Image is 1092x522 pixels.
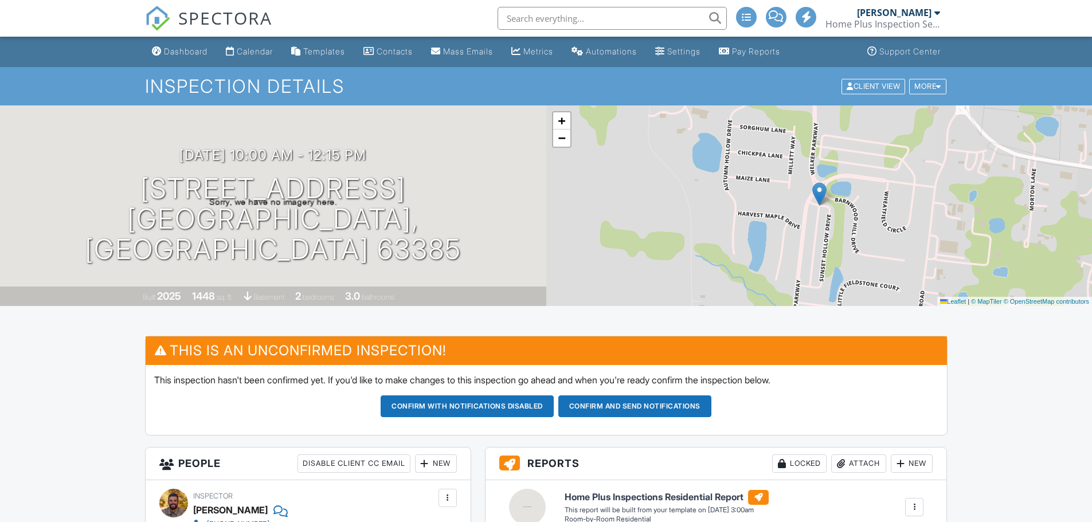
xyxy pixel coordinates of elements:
[565,490,769,505] h6: Home Plus Inspections Residential Report
[164,46,208,56] div: Dashboard
[825,18,940,30] div: Home Plus Inspection Services
[586,46,637,56] div: Automations
[565,505,769,515] div: This report will be built from your template on [DATE] 3:00am
[145,15,272,40] a: SPECTORA
[732,46,780,56] div: Pay Reports
[146,448,471,480] h3: People
[909,79,946,94] div: More
[147,41,212,62] a: Dashboard
[178,6,272,30] span: SPECTORA
[651,41,705,62] a: Settings
[831,454,886,473] div: Attach
[426,41,498,62] a: Mass Emails
[303,46,345,56] div: Templates
[971,298,1002,305] a: © MapTiler
[667,46,700,56] div: Settings
[303,293,334,301] span: bedrooms
[362,293,394,301] span: bathrooms
[145,6,170,31] img: The Best Home Inspection Software - Spectora
[891,454,933,473] div: New
[295,290,301,302] div: 2
[498,7,727,30] input: Search everything...
[381,395,554,417] button: Confirm with notifications disabled
[237,46,273,56] div: Calendar
[486,448,947,480] h3: Reports
[558,395,711,417] button: Confirm and send notifications
[863,41,945,62] a: Support Center
[558,131,565,145] span: −
[553,129,570,147] a: Zoom out
[359,41,417,62] a: Contacts
[857,7,931,18] div: [PERSON_NAME]
[253,293,284,301] span: Basement
[567,41,641,62] a: Automations (Advanced)
[879,46,941,56] div: Support Center
[154,374,938,386] p: This inspection hasn't been confirmed yet. If you'd like to make changes to this inspection go ah...
[553,112,570,129] a: Zoom in
[714,41,785,62] a: Pay Reports
[157,290,181,302] div: 2025
[443,46,493,56] div: Mass Emails
[18,174,528,264] h1: [STREET_ADDRESS] [GEOGRAPHIC_DATA], [GEOGRAPHIC_DATA] 63385
[143,293,155,301] span: Built
[940,298,966,305] a: Leaflet
[145,76,948,96] h1: Inspection Details
[298,454,410,473] div: Disable Client CC Email
[179,147,366,163] h3: [DATE] 10:00 am - 12:15 pm
[523,46,553,56] div: Metrics
[146,336,947,364] h3: This is an Unconfirmed Inspection!
[193,492,233,500] span: Inspector
[377,46,413,56] div: Contacts
[772,454,827,473] div: Locked
[841,79,905,94] div: Client View
[840,81,908,90] a: Client View
[558,113,565,128] span: +
[221,41,277,62] a: Calendar
[345,290,360,302] div: 3.0
[812,182,827,206] img: Marker
[1004,298,1089,305] a: © OpenStreetMap contributors
[192,290,215,302] div: 1448
[287,41,350,62] a: Templates
[415,454,457,473] div: New
[968,298,969,305] span: |
[217,293,233,301] span: sq. ft.
[507,41,558,62] a: Metrics
[193,501,268,519] div: [PERSON_NAME]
